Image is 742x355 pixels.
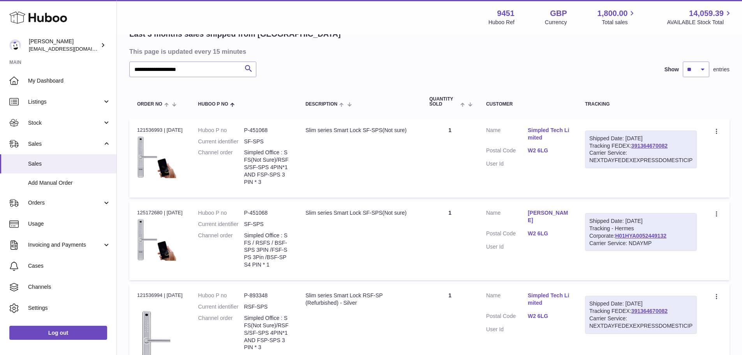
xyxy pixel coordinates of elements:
a: [PERSON_NAME] [528,209,569,224]
div: Huboo Ref [488,19,515,26]
div: 121536994 | [DATE] [137,292,183,299]
strong: GBP [550,8,567,19]
div: Shipped Date: [DATE] [589,217,693,225]
a: 1,800.00 Total sales [597,8,637,26]
a: W2 6LG [528,147,569,154]
span: Sales [28,140,102,148]
span: Settings [28,304,111,312]
span: Huboo P no [198,102,228,107]
dt: Postal Code [486,313,528,322]
span: Orders [28,199,102,207]
img: internalAdmin-9451@internal.huboo.com [9,39,21,51]
span: Description [305,102,337,107]
dd: RSF-SPS [244,303,290,311]
dt: User Id [486,243,528,251]
span: entries [713,66,730,73]
span: Cases [28,262,111,270]
dt: Name [486,209,528,226]
dt: Name [486,127,528,143]
dt: Channel order [198,232,244,268]
dt: User Id [486,326,528,333]
dt: Channel order [198,314,244,351]
div: Tracking - Hermes Corporate: [585,213,697,251]
dd: P-451068 [244,209,290,217]
a: W2 6LG [528,313,569,320]
div: Carrier Service: NEXTDAYFEDEXEXPRESSDOMESTICIP [589,149,693,164]
dd: Simpled Office : SFS(Not Sure)/RSFS/SF-SPS 4PIN*1 AND FSP-SPS 3 PIN * 3 [244,314,290,351]
dd: SF-SPS [244,138,290,145]
div: Currency [545,19,567,26]
dd: P-893348 [244,292,290,299]
a: H01HYA0052449132 [615,233,666,239]
div: [PERSON_NAME] [29,38,99,53]
dt: User Id [486,160,528,168]
div: Carrier Service: NEXTDAYFEDEXEXPRESSDOMESTICIP [589,315,693,330]
a: 14,059.39 AVAILABLE Stock Total [667,8,733,26]
span: Usage [28,220,111,228]
div: Tracking FEDEX: [585,296,697,334]
dd: SF-SPS [244,221,290,228]
a: Log out [9,326,107,340]
span: Add Manual Order [28,179,111,187]
div: Shipped Date: [DATE] [589,135,693,142]
dt: Huboo P no [198,127,244,134]
div: Slim series Smart Lock SF-SPS(Not sure) [305,209,414,217]
div: 121536993 | [DATE] [137,127,183,134]
span: Invoicing and Payments [28,241,102,249]
h3: This page is updated every 15 minutes [129,47,728,56]
span: Listings [28,98,102,106]
a: W2 6LG [528,230,569,237]
dt: Current identifier [198,221,244,228]
span: Channels [28,283,111,291]
span: [EMAIL_ADDRESS][DOMAIN_NAME] [29,46,115,52]
dt: Huboo P no [198,209,244,217]
div: Customer [486,102,569,107]
div: Slim series Smart Lock RSF-SP (Refurbished) - Silver [305,292,414,307]
div: Shipped Date: [DATE] [589,300,693,307]
span: Quantity Sold [429,97,458,107]
dt: Postal Code [486,147,528,156]
a: 391364670082 [631,143,668,149]
span: Order No [137,102,162,107]
span: Stock [28,119,102,127]
a: Simpled Tech Limited [528,127,569,141]
span: Sales [28,160,111,168]
dd: Simpled Office : SFS(Not Sure)/RSFS/SF-SPS 4PIN*1 AND FSP-SPS 3 PIN * 3 [244,149,290,185]
img: 94511669719118.jpg [137,136,176,178]
span: Total sales [602,19,636,26]
dt: Current identifier [198,138,244,145]
dt: Name [486,292,528,309]
a: Simpled Tech Limited [528,292,569,307]
div: Slim series Smart Lock SF-SPS(Not sure) [305,127,414,134]
span: AVAILABLE Stock Total [667,19,733,26]
dd: P-451068 [244,127,290,134]
span: 14,059.39 [689,8,724,19]
span: 1,800.00 [597,8,628,19]
div: 125172680 | [DATE] [137,209,183,216]
dd: Simpled Office : SFS / RSFS / BSF-SPS 3PIN /FSF-SPS 3Pin /BSF-SPS4 PIN * 1 [244,232,290,268]
dt: Huboo P no [198,292,244,299]
a: 391364670082 [631,308,668,314]
dt: Channel order [198,149,244,185]
div: Tracking [585,102,697,107]
dt: Current identifier [198,303,244,311]
div: Tracking FEDEX: [585,131,697,169]
span: My Dashboard [28,77,111,85]
dt: Postal Code [486,230,528,239]
div: Carrier Service: NDAYMP [589,240,693,247]
td: 1 [421,201,478,280]
label: Show [664,66,679,73]
td: 1 [421,119,478,198]
img: 94511669719118.jpg [137,219,176,261]
strong: 9451 [497,8,515,19]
